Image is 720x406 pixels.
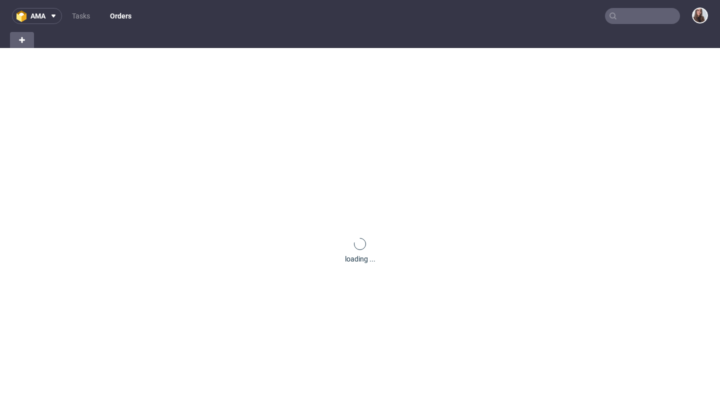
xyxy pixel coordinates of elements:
img: logo [16,10,30,22]
span: ama [30,12,45,19]
a: Tasks [66,8,96,24]
button: ama [12,8,62,24]
div: loading ... [345,254,375,264]
a: Orders [104,8,137,24]
img: Sandra Beśka [693,8,707,22]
